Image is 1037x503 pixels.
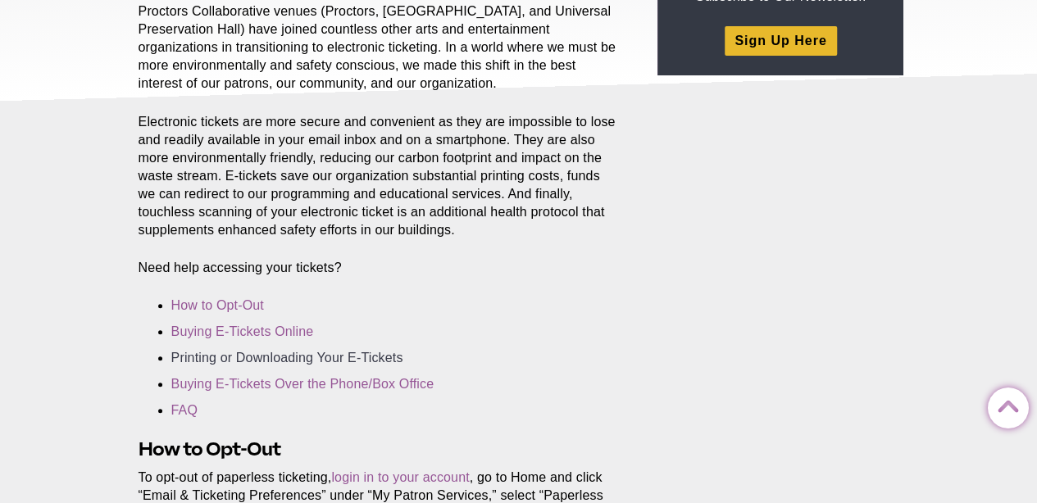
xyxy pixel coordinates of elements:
p: Need help accessing your tickets? [139,259,621,277]
a: Sign Up Here [725,26,836,55]
p: Proctors Collaborative venues (Proctors, [GEOGRAPHIC_DATA], and Universal Preservation Hall) have... [139,2,621,93]
strong: How to Opt-Out [139,438,280,460]
a: Back to Top [988,388,1021,421]
a: FAQ [171,403,198,417]
a: login in to your account [331,470,469,484]
a: How to Opt-Out [171,298,264,312]
a: Buying E-Tickets Online [171,324,314,338]
a: Printing or Downloading Your E-Tickets [171,351,403,365]
a: Buying E-Tickets Over the Phone/Box Office [171,377,434,391]
p: Electronic tickets are more secure and convenient as they are impossible to lose and readily avai... [139,113,621,240]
